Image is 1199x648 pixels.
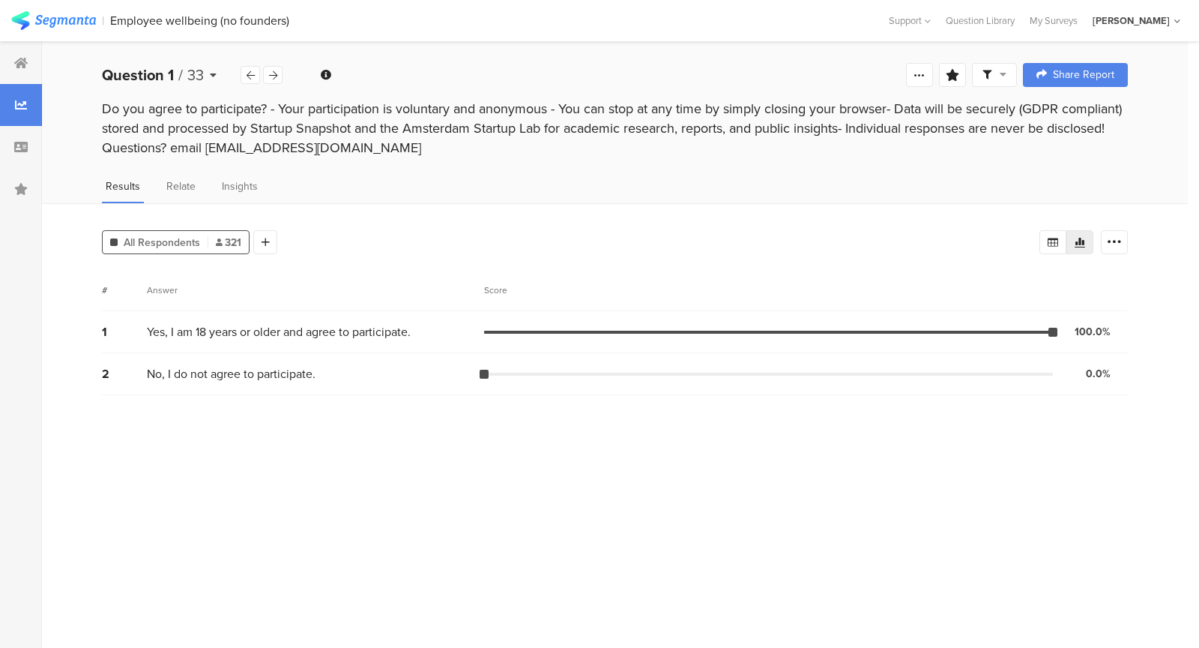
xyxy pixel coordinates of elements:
span: Yes, I am 18 years or older and agree to participate. [147,323,411,340]
span: 33 [187,64,204,86]
div: 1 [102,323,147,340]
div: Employee wellbeing (no founders) [110,13,289,28]
div: [PERSON_NAME] [1093,13,1170,28]
a: My Surveys [1022,13,1085,28]
div: 0.0% [1086,366,1111,382]
span: Relate [166,178,196,194]
span: Insights [222,178,258,194]
div: Do you agree to participate? - Your participation is voluntary and anonymous - You can stop at an... [102,99,1128,157]
b: Question 1 [102,64,174,86]
span: Results [106,178,140,194]
img: segmanta logo [11,11,96,30]
div: 100.0% [1075,324,1111,340]
div: | [102,12,104,29]
span: All Respondents [124,235,200,250]
span: No, I do not agree to participate. [147,365,315,382]
span: 321 [216,235,241,250]
div: # [102,283,147,297]
div: Score [484,283,516,297]
div: Support [889,9,931,32]
span: / [178,64,183,86]
a: Question Library [938,13,1022,28]
div: 2 [102,365,147,382]
span: Share Report [1053,70,1114,80]
div: Answer [147,283,178,297]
